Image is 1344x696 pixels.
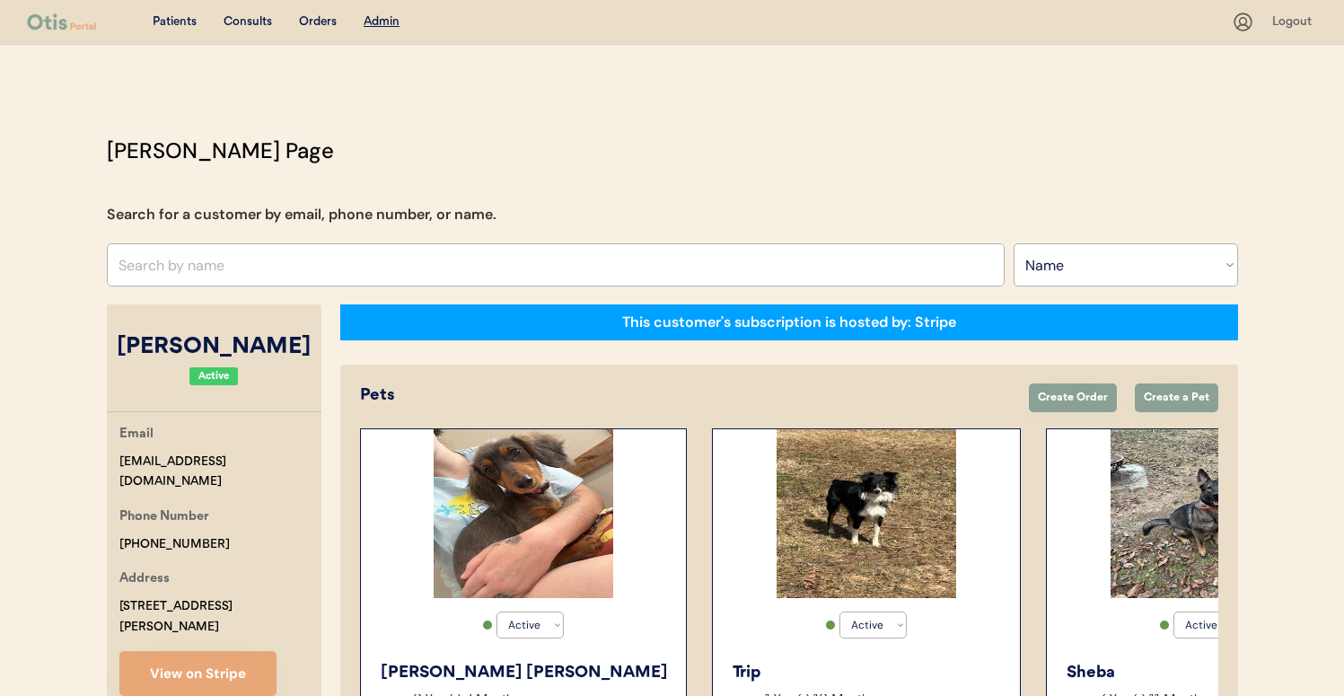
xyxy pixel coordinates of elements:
[434,429,613,598] img: IMG_3602.jpeg
[224,13,272,31] div: Consults
[622,313,956,332] div: This customer's subscription is hosted by: Stripe
[299,13,337,31] div: Orders
[107,330,321,365] div: [PERSON_NAME]
[364,15,400,28] u: Admin
[777,429,956,598] img: IMG_2155.jpeg
[119,424,154,446] div: Email
[119,534,230,555] div: [PHONE_NUMBER]
[119,568,170,591] div: Address
[1135,383,1218,412] button: Create a Pet
[381,661,668,685] div: [PERSON_NAME] [PERSON_NAME]
[1272,13,1317,31] div: Logout
[360,383,1011,408] div: Pets
[119,596,321,638] div: [STREET_ADDRESS][PERSON_NAME]
[107,243,1005,286] input: Search by name
[153,13,197,31] div: Patients
[1067,661,1336,685] div: Sheba
[107,135,334,167] div: [PERSON_NAME] Page
[107,204,496,225] div: Search for a customer by email, phone number, or name.
[1111,429,1290,598] img: IMG_2085.jpeg
[733,661,1002,685] div: Trip
[119,452,321,493] div: [EMAIL_ADDRESS][DOMAIN_NAME]
[119,507,209,529] div: Phone Number
[1029,383,1117,412] button: Create Order
[119,651,277,696] button: View on Stripe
